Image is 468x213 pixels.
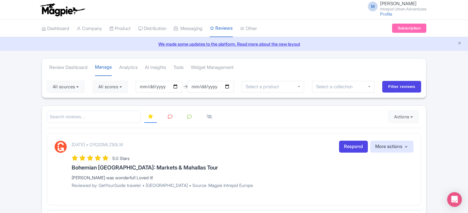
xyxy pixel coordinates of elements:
[55,141,67,153] img: GetYourGuide Logo
[95,59,112,76] a: Manage
[39,3,86,17] img: logo-ab69f6fb50320c5b225c76a69d11143b.png
[145,59,166,76] a: AI Insights
[339,141,368,153] a: Respond
[49,59,88,76] a: Review Dashboard
[72,182,413,188] p: Reviewed by: GetYourGuide traveler • [GEOGRAPHIC_DATA] • Source: Magpie Intrepid Europe
[316,84,354,89] input: Select a collection
[380,7,426,11] small: Intrepid Urban Adventures
[382,81,421,93] input: Filter reviews
[364,1,426,11] a: M [PERSON_NAME] Intrepid Urban Adventures
[447,192,462,207] div: Open Intercom Messenger
[210,20,233,37] a: Reviews
[119,59,138,76] a: Analytics
[370,141,413,153] button: More actions
[191,59,234,76] a: Widget Management
[457,40,462,47] button: Close announcement
[368,2,378,11] span: M
[240,20,257,37] a: Other
[47,81,85,93] button: All sources
[4,41,464,47] a: We made some updates to the platform. Read more about the new layout
[380,11,392,17] a: Profile
[392,24,426,33] a: Subscription
[109,20,131,37] a: Product
[42,20,69,37] a: Dashboard
[92,81,128,93] button: All scores
[72,141,123,148] p: [DATE] • GYG32MLZ93LW
[47,111,141,123] input: Search reviews...
[77,20,102,37] a: Company
[112,156,130,161] span: 5.0 Stars
[388,111,419,123] button: Actions
[72,165,413,171] h3: Bohemian [GEOGRAPHIC_DATA]: Markets & Mahallas Tour
[380,1,417,6] span: [PERSON_NAME]
[173,59,183,76] a: Tools
[174,20,202,37] a: Messaging
[246,84,280,89] input: Select a product
[138,20,166,37] a: Distribution
[72,174,413,181] div: [PERSON_NAME] was wonderful! Loved it!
